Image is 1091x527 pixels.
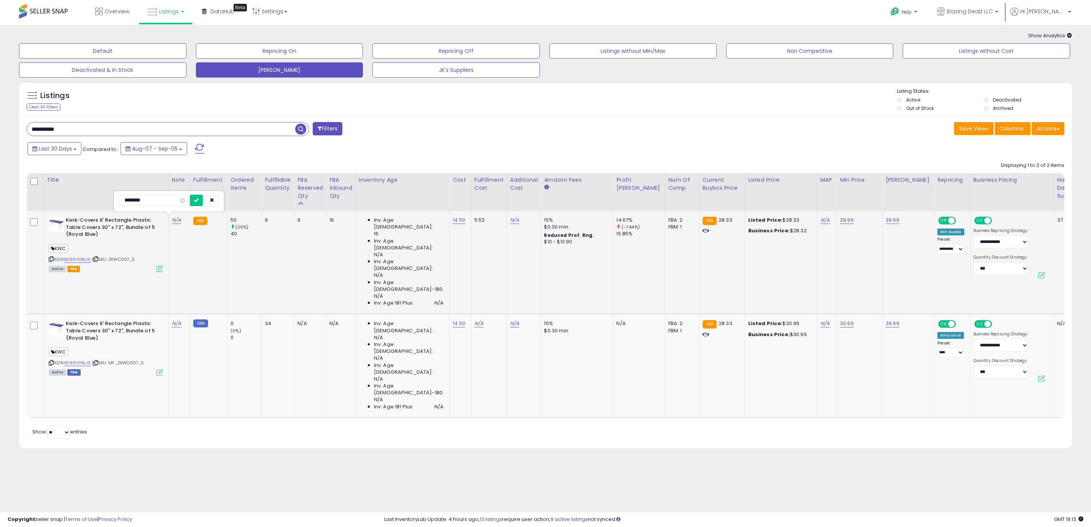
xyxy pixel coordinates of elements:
a: 14.50 [453,320,465,327]
span: N/A [374,396,383,403]
button: Repricing Off [372,43,540,59]
span: 28.33 [719,320,732,327]
span: N/A [374,355,383,362]
span: N/A [374,272,383,279]
button: Last 30 Days [27,142,81,155]
div: Listed Price [748,176,814,184]
div: [PERSON_NAME] [886,176,931,184]
div: $0.30 min [544,327,607,334]
a: N/A [172,320,181,327]
button: Save View [954,122,994,135]
div: $30.99 [748,320,811,327]
span: N/A [374,293,383,300]
span: ON [939,321,948,327]
a: N/A [821,216,830,224]
label: Business Repricing Strategy: [973,228,1029,233]
span: Inv. Age [DEMOGRAPHIC_DATA]-180: [374,383,444,396]
span: 16 [374,230,379,237]
button: Listings without Cost [903,43,1070,59]
a: 29.99 [840,216,854,224]
div: Fulfillment [193,176,224,184]
span: FBM [67,369,81,376]
div: Fulfillable Quantity [265,176,291,192]
div: Amazon AI [937,332,964,339]
div: FBA: 2 [668,320,693,327]
div: Inventory Age [359,176,446,184]
button: Non Competitive [726,43,894,59]
button: Actions [1032,122,1064,135]
span: N/A [374,376,383,383]
span: OFF [991,217,1003,224]
div: 40 [231,230,261,237]
div: Num of Comp. [668,176,696,192]
div: Profit [PERSON_NAME] [616,176,662,192]
div: 37.60 [1057,217,1082,224]
div: N/A [329,320,350,327]
b: Business Price: [748,331,790,338]
div: 9 [265,217,288,224]
b: Kwik-Covers 6' Rectangle Plastic Table Covers 30" x 72", Bundle of 5 (Royal Blue) [66,320,158,343]
span: Listings [159,8,179,15]
div: Business Pricing [973,176,1051,184]
div: 15% [544,217,607,224]
label: Out of Stock [906,105,934,111]
button: Default [19,43,186,59]
small: FBA [703,320,717,329]
span: N/A [374,251,383,258]
div: $28.33 [748,217,811,224]
div: 0 [231,320,261,327]
div: 50 [231,217,261,224]
small: (0%) [231,328,241,334]
a: 39.99 [886,320,899,327]
div: Ordered Items [231,176,258,192]
label: Archived [993,105,1013,111]
span: | SKU: ZKWC007_5 [92,256,135,262]
span: Inv. Age [DEMOGRAPHIC_DATA]: [374,362,444,376]
div: FBA Reserved Qty [297,176,323,200]
span: Blazing Dealz LLC [947,8,993,15]
div: Cost [453,176,468,184]
div: Tooltip anchor [234,4,247,11]
small: Amazon Fees. [544,184,549,191]
b: Business Price: [748,227,790,234]
button: [PERSON_NAME] [196,62,363,78]
a: B0886KBLJ9 [64,256,91,263]
span: Hi [PERSON_NAME] [1020,8,1066,15]
small: FBA [703,217,717,225]
div: Additional Cost [510,176,538,192]
label: Deactivated [993,97,1021,103]
span: ON [939,217,948,224]
span: Inv. Age [DEMOGRAPHIC_DATA]-180: [374,279,444,293]
div: Note [172,176,187,184]
div: Current Buybox Price [703,176,742,192]
a: Hi [PERSON_NAME] [1010,8,1071,25]
button: Filters [313,122,342,135]
div: $28.32 [748,227,811,234]
a: Help [884,1,925,25]
a: N/A [510,216,519,224]
div: Fulfillment Cost [474,176,504,192]
div: Displaying 1 to 2 of 2 items [1001,162,1064,169]
span: Overview [105,8,129,15]
div: Repricing [937,176,967,184]
div: N/A [297,320,320,327]
div: $10 - $10.90 [544,239,607,245]
b: Kwik-Covers 6' Rectangle Plastic Table Covers 30" x 72", Bundle of 5 (Royal Blue) [66,217,158,240]
div: 5.52 [474,217,501,224]
div: 34 [265,320,288,327]
small: FBA [193,217,207,225]
span: Help [902,9,912,15]
span: N/A [374,334,383,341]
label: Quantity Discount Strategy: [973,255,1029,260]
div: 0 [231,334,261,341]
div: 6 [297,217,320,224]
div: $0.30 min [544,224,607,230]
button: Columns [995,122,1031,135]
span: Inv. Age [DEMOGRAPHIC_DATA]: [374,238,444,251]
b: Reduced Prof. Rng. [544,232,594,238]
b: Listed Price: [748,216,783,224]
a: 14.50 [453,216,465,224]
span: DataHub [210,8,234,15]
a: 39.99 [886,216,899,224]
button: Repricing On [196,43,363,59]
